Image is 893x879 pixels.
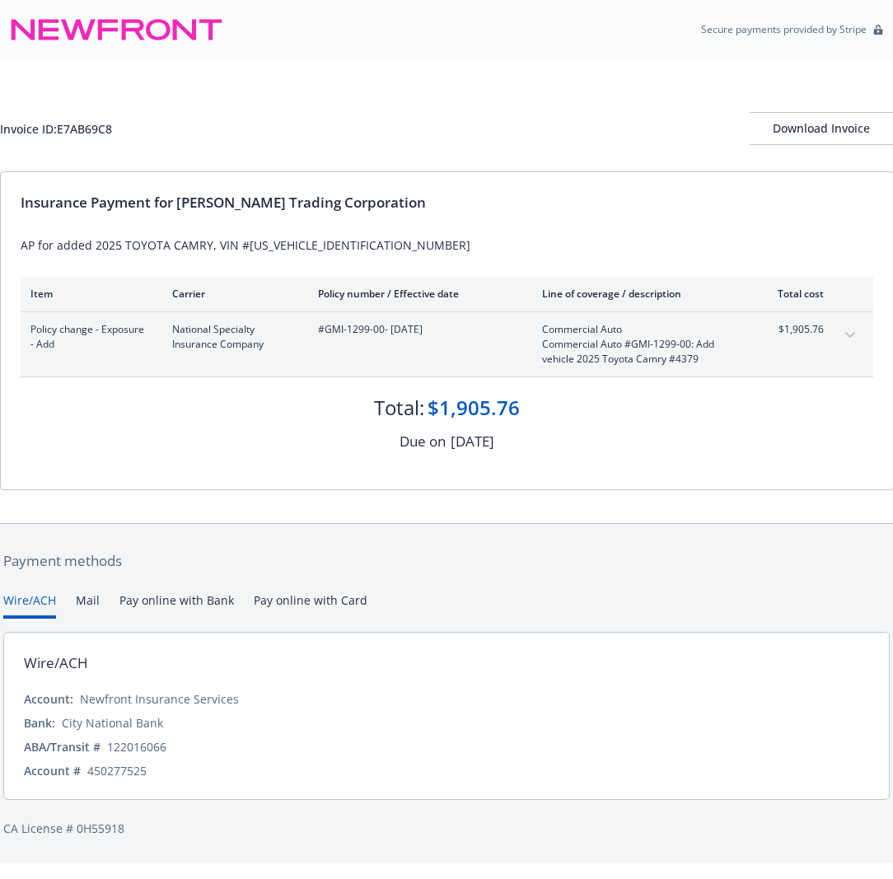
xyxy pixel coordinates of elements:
span: National Specialty Insurance Company [172,322,292,352]
div: AP for added 2025 TOYOTA CAMRY, VIN #[US_VEHICLE_IDENTIFICATION_NUMBER] [21,236,873,254]
p: Secure payments provided by Stripe [701,22,867,36]
div: [DATE] [451,431,494,452]
span: Policy change - Exposure - Add [30,322,146,352]
div: Payment methods [3,550,890,572]
div: Total: [374,394,424,422]
div: Newfront Insurance Services [80,690,239,708]
span: #GMI-1299-00 - [DATE] [318,322,516,337]
div: Line of coverage / description [542,287,736,301]
button: Mail [76,591,100,619]
div: Account: [24,690,73,708]
div: Due on [400,431,446,452]
span: Commercial Auto #GMI-1299-00: Add vehicle 2025 Toyota Camry #4379 [542,337,736,367]
div: Insurance Payment for [PERSON_NAME] Trading Corporation [21,192,873,213]
div: Policy change - Exposure - AddNational Specialty Insurance Company#GMI-1299-00- [DATE]Commercial ... [21,312,873,376]
button: Pay online with Bank [119,591,234,619]
div: Wire/ACH [24,652,88,674]
span: Commercial Auto [542,322,736,337]
button: Pay online with Card [254,591,367,619]
div: City National Bank [62,714,163,732]
button: Wire/ACH [3,591,56,619]
span: $1,905.76 [762,322,824,337]
div: ABA/Transit # [24,738,101,755]
div: Account # [24,762,81,779]
div: Policy number / Effective date [318,287,516,301]
div: $1,905.76 [428,394,520,422]
div: 122016066 [107,738,166,755]
div: Bank: [24,714,55,732]
div: CA License # 0H55918 [3,820,890,837]
div: Item [30,287,146,301]
button: expand content [837,322,863,348]
div: 450277525 [87,762,147,779]
span: Commercial AutoCommercial Auto #GMI-1299-00: Add vehicle 2025 Toyota Camry #4379 [542,322,736,367]
div: Carrier [172,287,292,301]
div: Total cost [762,287,824,301]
